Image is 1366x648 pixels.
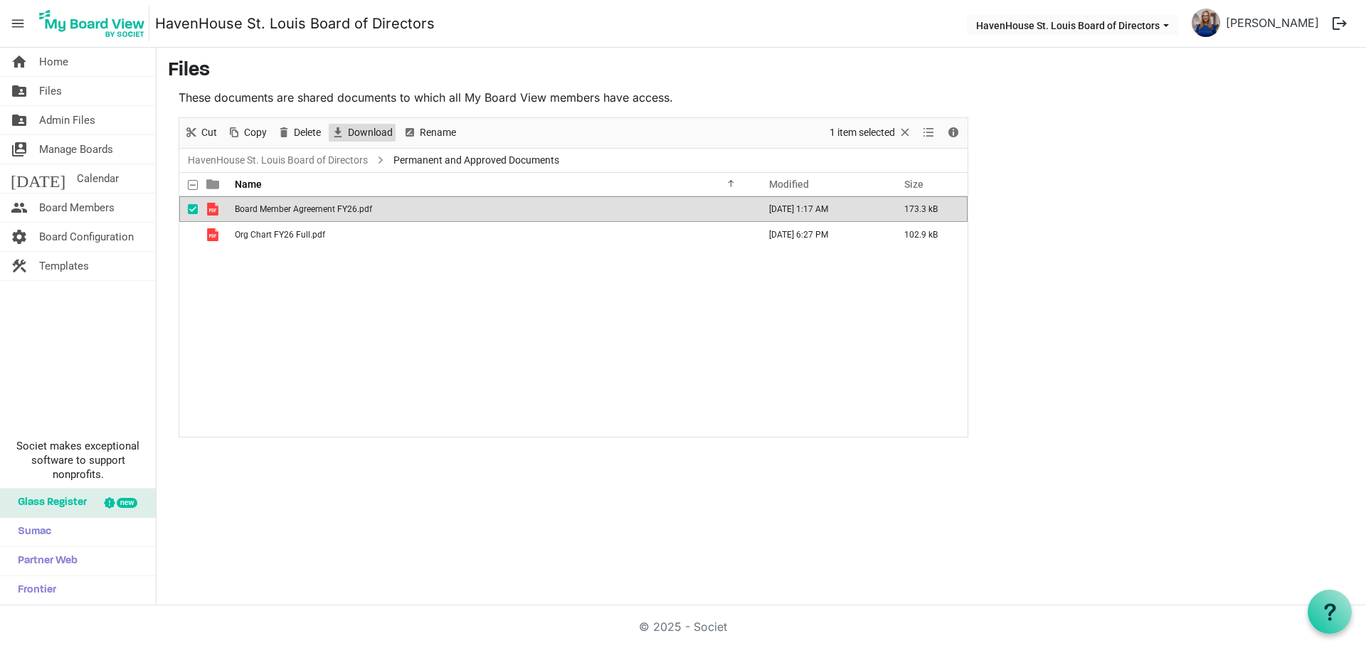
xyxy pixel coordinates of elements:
[917,118,941,148] div: View
[231,222,754,248] td: Org Chart FY26 Full.pdf is template cell column header Name
[243,124,268,142] span: Copy
[391,152,562,169] span: Permanent and Approved Documents
[39,193,115,222] span: Board Members
[117,498,137,508] div: new
[11,164,65,193] span: [DATE]
[35,6,155,41] a: My Board View Logo
[11,48,28,76] span: home
[179,222,198,248] td: checkbox
[769,179,809,190] span: Modified
[275,124,324,142] button: Delete
[35,6,149,41] img: My Board View Logo
[222,118,272,148] div: Copy
[179,89,968,106] p: These documents are shared documents to which all My Board View members have access.
[889,222,968,248] td: 102.9 kB is template cell column header Size
[11,193,28,222] span: people
[11,489,87,517] span: Glass Register
[1325,9,1355,38] button: logout
[418,124,457,142] span: Rename
[179,118,222,148] div: Cut
[11,518,51,546] span: Sumac
[827,124,915,142] button: Selection
[944,124,963,142] button: Details
[185,152,371,169] a: HavenHouse St. Louis Board of Directors
[225,124,270,142] button: Copy
[39,48,68,76] span: Home
[401,124,459,142] button: Rename
[1192,9,1220,37] img: X7fOHBMzXN9YXJJd80Whb-C14D2mFbXNKEgTlcaMudwuwrB8aPyMuyyw0vW0wbbi_FzzySYy8K_HE0TIurmG5g_thumb.png
[200,124,218,142] span: Cut
[39,106,95,134] span: Admin Files
[272,118,326,148] div: Delete
[235,179,262,190] span: Name
[182,124,220,142] button: Cut
[967,15,1178,35] button: HavenHouse St. Louis Board of Directors dropdownbutton
[39,77,62,105] span: Files
[889,196,968,222] td: 173.3 kB is template cell column header Size
[39,223,134,251] span: Board Configuration
[11,223,28,251] span: settings
[11,106,28,134] span: folder_shared
[77,164,119,193] span: Calendar
[346,124,394,142] span: Download
[179,196,198,222] td: checkbox
[398,118,461,148] div: Rename
[920,124,937,142] button: View dropdownbutton
[1220,9,1325,37] a: [PERSON_NAME]
[235,230,325,240] span: Org Chart FY26 Full.pdf
[828,124,896,142] span: 1 item selected
[11,135,28,164] span: switch_account
[11,77,28,105] span: folder_shared
[39,252,89,280] span: Templates
[155,9,435,38] a: HavenHouse St. Louis Board of Directors
[6,439,149,482] span: Societ makes exceptional software to support nonprofits.
[941,118,965,148] div: Details
[292,124,322,142] span: Delete
[639,620,727,634] a: © 2025 - Societ
[326,118,398,148] div: Download
[904,179,923,190] span: Size
[11,252,28,280] span: construction
[231,196,754,222] td: Board Member Agreement FY26.pdf is template cell column header Name
[4,10,31,37] span: menu
[198,222,231,248] td: is template cell column header type
[754,222,889,248] td: September 12, 2025 6:27 PM column header Modified
[39,135,113,164] span: Manage Boards
[329,124,396,142] button: Download
[198,196,231,222] td: is template cell column header type
[235,204,372,214] span: Board Member Agreement FY26.pdf
[11,547,78,575] span: Partner Web
[754,196,889,222] td: June 26, 2025 1:17 AM column header Modified
[168,59,1355,83] h3: Files
[825,118,917,148] div: Clear selection
[11,576,56,605] span: Frontier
